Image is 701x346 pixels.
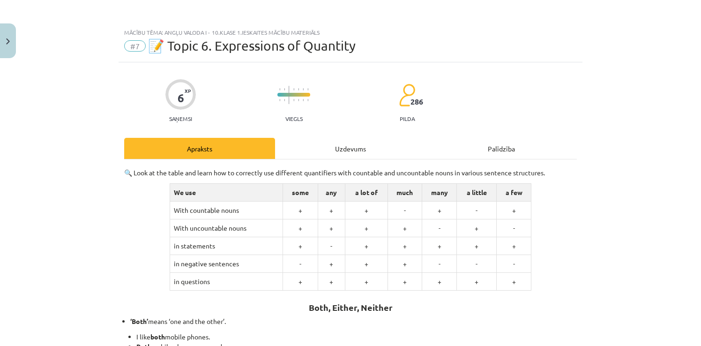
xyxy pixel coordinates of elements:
img: icon-short-line-57e1e144782c952c97e751825c79c345078a6d821885a25fce030b3d8c18986b.svg [303,99,304,101]
td: + [318,202,345,219]
img: icon-short-line-57e1e144782c952c97e751825c79c345078a6d821885a25fce030b3d8c18986b.svg [284,88,285,90]
p: Saņemsi [165,115,196,122]
td: With uncountable nouns [170,219,283,237]
img: icon-short-line-57e1e144782c952c97e751825c79c345078a6d821885a25fce030b3d8c18986b.svg [307,88,308,90]
td: - [496,219,531,237]
td: a lot of [345,184,388,202]
td: + [457,237,496,255]
img: icon-long-line-d9ea69661e0d244f92f715978eff75569469978d946b2353a9bb055b3ed8787d.svg [289,86,290,104]
td: + [283,202,318,219]
strong: ‘Both’ [130,317,148,325]
td: + [496,273,531,291]
td: in negative sentences [170,255,283,273]
td: much [388,184,422,202]
td: a few [496,184,531,202]
td: + [283,219,318,237]
li: I like mobile phones. [136,332,577,342]
td: With countable nouns [170,202,283,219]
td: + [318,255,345,273]
p: Viegls [285,115,303,122]
td: in statements [170,237,283,255]
td: + [422,202,457,219]
img: icon-short-line-57e1e144782c952c97e751825c79c345078a6d821885a25fce030b3d8c18986b.svg [303,88,304,90]
td: - [457,255,496,273]
img: icon-short-line-57e1e144782c952c97e751825c79c345078a6d821885a25fce030b3d8c18986b.svg [279,99,280,101]
p: means ‘one and the other’. [130,316,577,326]
td: + [345,219,388,237]
img: icon-short-line-57e1e144782c952c97e751825c79c345078a6d821885a25fce030b3d8c18986b.svg [293,99,294,101]
td: - [388,202,422,219]
td: + [283,273,318,291]
p: 🔍 Look at the table and learn how to correctly use different quantifiers with countable and uncou... [124,168,577,178]
td: + [388,237,422,255]
td: + [388,219,422,237]
span: 286 [410,98,423,106]
td: a little [457,184,496,202]
td: + [496,202,531,219]
td: in questions [170,273,283,291]
td: many [422,184,457,202]
div: Mācību tēma: Angļu valoda i - 10.klase 1.ieskaites mācību materiāls [124,29,577,36]
strong: both [150,332,165,341]
img: icon-short-line-57e1e144782c952c97e751825c79c345078a6d821885a25fce030b3d8c18986b.svg [279,88,280,90]
td: + [345,273,388,291]
p: pilda [400,115,415,122]
td: + [318,273,345,291]
td: + [388,273,422,291]
div: Palīdzība [426,138,577,159]
span: XP [185,88,191,93]
td: + [457,273,496,291]
td: - [457,202,496,219]
td: - [283,255,318,273]
td: + [318,219,345,237]
td: + [457,219,496,237]
img: icon-short-line-57e1e144782c952c97e751825c79c345078a6d821885a25fce030b3d8c18986b.svg [293,88,294,90]
span: 📝 Topic 6. Expressions of Quantity [148,38,356,53]
div: Apraksts [124,138,275,159]
td: + [496,237,531,255]
td: - [318,237,345,255]
img: students-c634bb4e5e11cddfef0936a35e636f08e4e9abd3cc4e673bd6f9a4125e45ecb1.svg [399,83,415,107]
td: - [496,255,531,273]
img: icon-short-line-57e1e144782c952c97e751825c79c345078a6d821885a25fce030b3d8c18986b.svg [298,88,299,90]
img: icon-short-line-57e1e144782c952c97e751825c79c345078a6d821885a25fce030b3d8c18986b.svg [284,99,285,101]
td: some [283,184,318,202]
img: icon-short-line-57e1e144782c952c97e751825c79c345078a6d821885a25fce030b3d8c18986b.svg [307,99,308,101]
td: + [422,273,457,291]
td: any [318,184,345,202]
td: - [422,219,457,237]
td: We use [170,184,283,202]
img: icon-close-lesson-0947bae3869378f0d4975bcd49f059093ad1ed9edebbc8119c70593378902aed.svg [6,38,10,45]
td: + [345,202,388,219]
td: + [422,237,457,255]
td: + [283,237,318,255]
div: Uzdevums [275,138,426,159]
div: 6 [178,91,184,105]
td: - [422,255,457,273]
img: icon-short-line-57e1e144782c952c97e751825c79c345078a6d821885a25fce030b3d8c18986b.svg [298,99,299,101]
strong: Both, Either, Neither [309,302,393,313]
td: + [345,237,388,255]
td: + [388,255,422,273]
td: + [345,255,388,273]
span: #7 [124,40,146,52]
